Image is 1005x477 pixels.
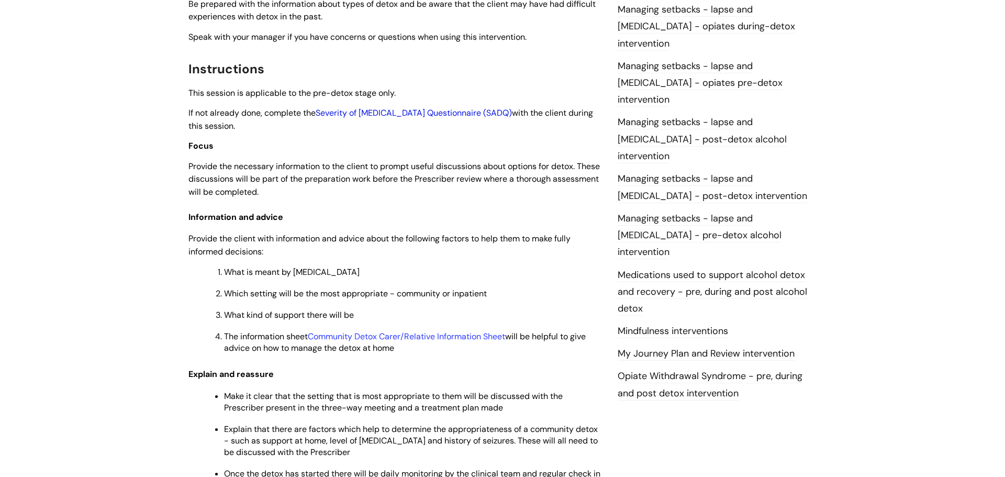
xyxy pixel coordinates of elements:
a: Managing setbacks - lapse and [MEDICAL_DATA] - opiates during-detox intervention [618,3,795,51]
span: If not already done, complete the with the client during this session. [188,107,593,131]
span: What kind of support there will be [224,309,354,320]
span: This session is applicable to the pre-detox stage only. [188,87,396,98]
span: Make it clear that the setting that is most appropriate to them will be discussed with the Prescr... [224,391,563,413]
a: Managing setbacks - lapse and [MEDICAL_DATA] - opiates pre-detox intervention [618,60,783,107]
a: Managing setbacks - lapse and [MEDICAL_DATA] - post-detox intervention [618,172,807,203]
a: Community Detox Carer/Relative Information Sheet [308,331,505,342]
span: Instructions [188,61,264,77]
span: What is meant by [MEDICAL_DATA] [224,267,360,278]
a: Medications used to support alcohol detox and recovery - pre, during and post alcohol detox [618,269,807,316]
span: The information sheet will be helpful to give advice on how to manage the detox at home [224,331,586,353]
span: Provide the client with information and advice about the following factors to help them to make f... [188,233,571,257]
span: Focus [188,140,214,151]
a: Opiate Withdrawal Syndrome - pre, during and post detox intervention [618,370,802,400]
span: Information and advice [188,212,283,223]
a: Mindfulness interventions [618,325,728,338]
span: Which setting will be the most appropriate - community or inpatient [224,288,487,299]
a: Managing setbacks - lapse and [MEDICAL_DATA] - pre-detox alcohol intervention [618,212,781,260]
a: Severity of [MEDICAL_DATA] Questionnaire (SADQ) [316,107,512,118]
span: Provide the necessary information to the client to prompt useful discussions about options for de... [188,161,600,198]
span: Explain and reassure [188,369,274,380]
a: Managing setbacks - lapse and [MEDICAL_DATA] - post-detox alcohol intervention [618,116,787,163]
span: Speak with your manager if you have concerns or questions when using this intervention. [188,31,527,42]
a: My Journey Plan and Review intervention [618,347,795,361]
span: Explain that there are factors which help to determine the appropriateness of a community detox -... [224,424,598,458]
